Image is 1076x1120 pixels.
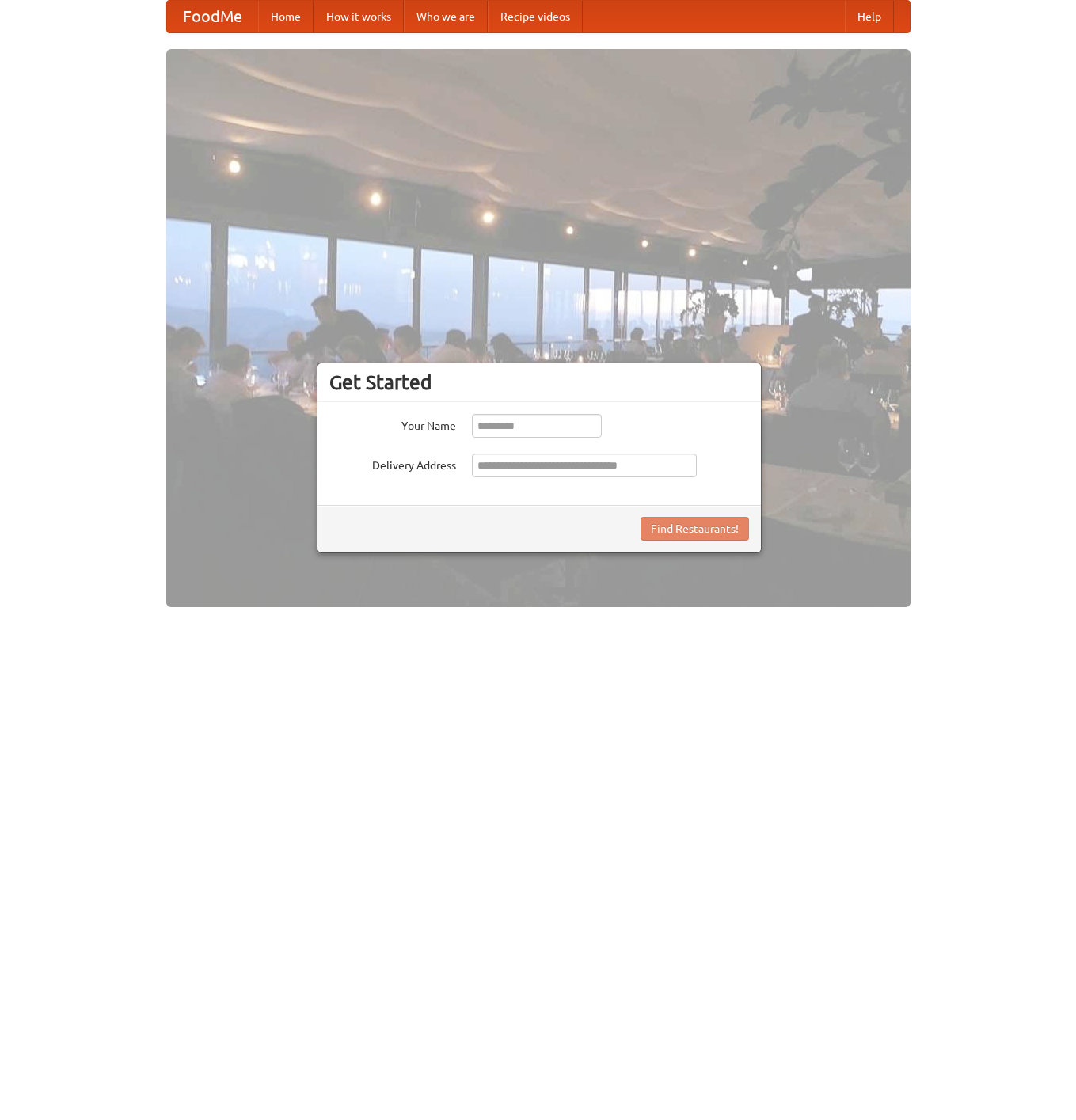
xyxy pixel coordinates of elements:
[258,1,314,32] a: Home
[329,414,456,434] label: Your Name
[314,1,404,32] a: How it works
[641,517,749,541] button: Find Restaurants!
[404,1,488,32] a: Who we are
[167,1,258,32] a: FoodMe
[329,454,456,473] label: Delivery Address
[845,1,894,32] a: Help
[329,370,749,394] h3: Get Started
[488,1,583,32] a: Recipe videos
